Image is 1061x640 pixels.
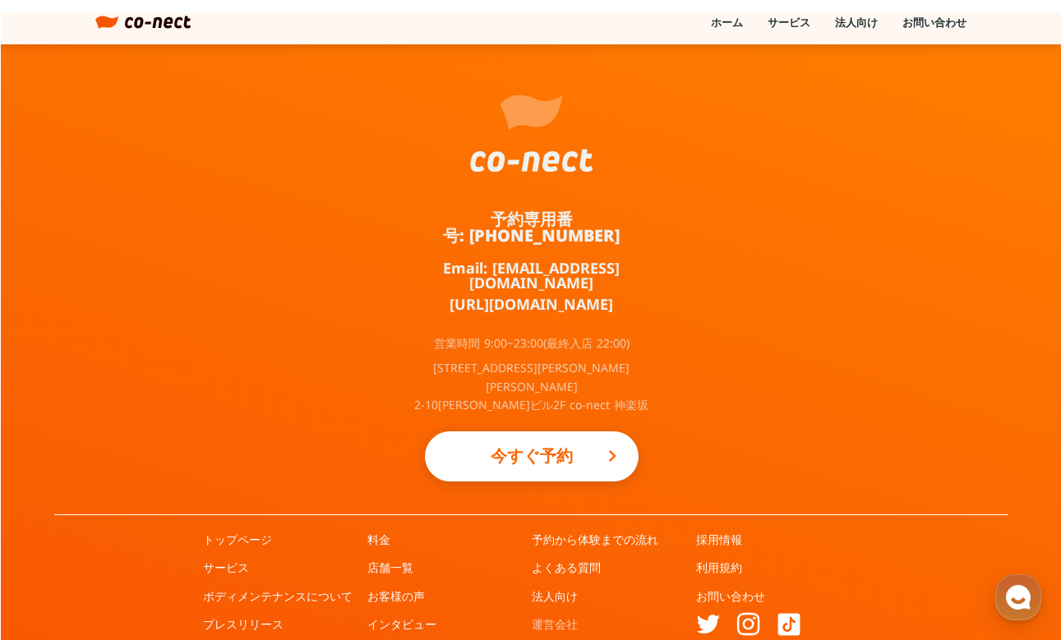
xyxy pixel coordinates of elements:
[425,431,639,481] a: 今すぐ予約keyboard_arrow_right
[434,338,630,349] p: 営業時間 9:00~23:00(最終入店 22:00)
[367,532,390,548] a: 料金
[367,588,425,605] a: お客様の声
[212,504,316,545] a: 設定
[408,211,655,244] a: 予約専用番号: [PHONE_NUMBER]
[367,559,413,576] a: 店舗一覧
[141,529,180,542] span: チャット
[532,588,578,605] a: 法人向け
[696,559,742,576] a: 利用規約
[5,504,108,545] a: ホーム
[408,260,655,290] a: Email: [EMAIL_ADDRESS][DOMAIN_NAME]
[203,559,249,576] a: サービス
[450,297,613,311] a: [URL][DOMAIN_NAME]
[532,616,578,633] a: 運営会社
[696,588,765,605] a: お問い合わせ
[696,532,742,548] a: 採用情報
[203,616,284,633] a: プレスリリース
[532,559,601,576] a: よくある質問
[408,359,655,414] p: [STREET_ADDRESS][PERSON_NAME][PERSON_NAME] 2-10[PERSON_NAME]ビル2F co-nect 神楽坂
[602,446,622,466] i: keyboard_arrow_right
[42,528,72,541] span: ホーム
[711,15,743,30] a: ホーム
[768,15,810,30] a: サービス
[367,616,436,633] a: インタビュー
[108,504,212,545] a: チャット
[203,588,353,605] a: ボディメンテナンスについて
[835,15,878,30] a: 法人向け
[532,532,658,548] a: 予約から体験までの流れ
[203,532,272,548] a: トップページ
[254,528,274,541] span: 設定
[902,15,966,30] a: お問い合わせ
[458,438,606,474] p: 今すぐ予約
